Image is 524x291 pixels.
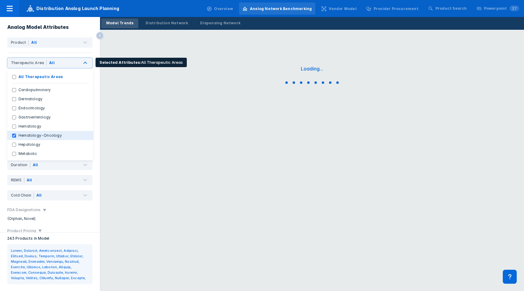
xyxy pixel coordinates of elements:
[195,19,245,28] a: Dispensing Network
[49,60,55,66] div: All
[239,2,315,15] a: Analog Network Benchmarking
[7,94,93,104] button: Dermatology
[7,229,36,233] h4: Product Pricing
[27,177,32,183] div: All
[7,72,93,81] button: All Therapeutic Areas
[16,105,48,111] label: Endocrinology
[214,6,233,12] div: Overview
[484,6,519,11] div: Powerpoint
[7,149,93,158] button: Metabolic
[7,24,69,30] h4: Analog Model Attributes
[11,60,47,66] div: Therapeutic Area
[329,6,356,12] div: Vendor Model
[7,208,41,212] h4: FDA Designations
[16,142,43,147] label: Hepatology
[16,87,53,93] label: Cardiopulmonary
[363,2,422,15] a: Provider Procurement
[11,40,29,45] div: Product
[33,162,38,168] div: All
[318,2,360,15] a: Vendor Model
[7,122,93,131] button: Hematology
[31,40,37,45] div: All
[7,158,93,167] button: Nephrology
[7,104,93,113] button: Endocrinology
[11,248,89,281] div: Loremi, Dolorsit, Ametconsect, Adipisci, Elitsed, Doeius, Temporin, Utlabor, Etdolor, Magnaali, E...
[141,19,193,28] a: Distribution Network
[11,193,34,198] div: Cold Chain
[36,193,42,198] div: All
[16,124,44,129] label: Hematology
[203,2,237,15] a: Overview
[200,20,240,26] div: Dispensing Network
[11,162,30,168] div: Duration
[146,20,188,26] div: Distribution Network
[106,20,133,26] div: Model Trends
[374,6,418,12] div: Provider Procurement
[11,177,24,183] div: REMS
[7,85,93,94] button: Cardiopulmonary
[16,160,42,166] label: Nephrology
[16,151,39,156] label: Metabolic
[16,74,65,80] label: All Therapeutic Areas
[101,19,138,28] a: Model Trends
[7,140,93,149] button: Hepatology
[509,5,519,11] span: 27
[7,236,49,241] span: 243 Products in Model
[435,6,467,11] div: Product Search
[16,115,53,120] label: Gastroenterology
[7,131,93,140] button: Hematology-Oncology
[16,133,64,138] label: Hematology-Oncology
[301,66,323,72] div: Loading...
[16,96,45,102] label: Dermatology
[503,270,517,284] div: Contact Support
[250,6,312,12] div: Analog Network Benchmarking
[7,216,92,221] p: (Orphan, Novel)
[7,113,93,122] button: Gastroenterology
